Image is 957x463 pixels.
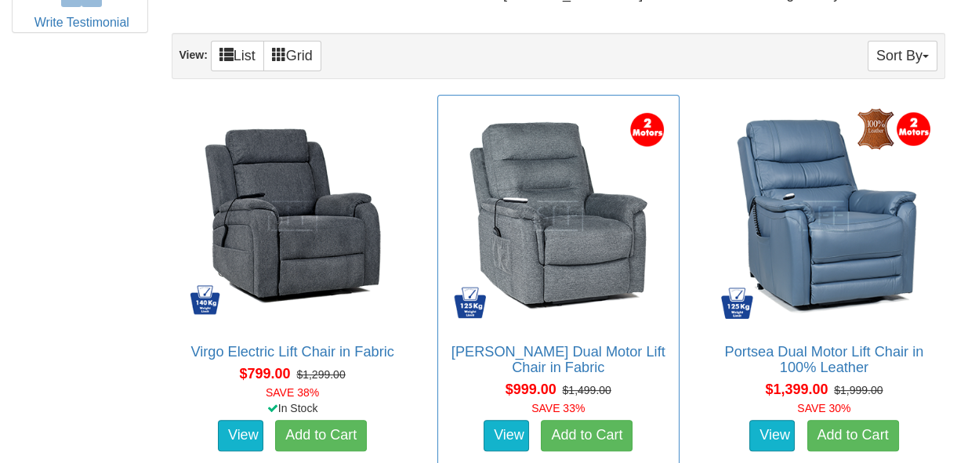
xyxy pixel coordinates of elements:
[749,420,795,451] a: View
[807,420,899,451] a: Add to Cart
[180,103,405,328] img: Virgo Electric Lift Chair in Fabric
[34,16,129,29] a: Write Testimonial
[484,420,529,451] a: View
[218,420,263,451] a: View
[179,49,208,61] strong: View:
[834,384,883,396] del: $1,999.00
[506,382,556,397] span: $999.00
[712,103,937,328] img: Portsea Dual Motor Lift Chair in 100% Leather
[541,420,633,451] a: Add to Cart
[275,420,367,451] a: Add to Cart
[169,400,417,416] div: In Stock
[446,103,671,328] img: Bristow Dual Motor Lift Chair in Fabric
[725,344,924,375] a: Portsea Dual Motor Lift Chair in 100% Leather
[797,402,850,414] font: SAVE 30%
[765,382,828,397] span: $1,399.00
[531,402,585,414] font: SAVE 33%
[451,344,665,375] a: [PERSON_NAME] Dual Motor Lift Chair in Fabric
[266,386,319,399] font: SAVE 38%
[190,344,393,360] a: Virgo Electric Lift Chair in Fabric
[240,366,291,382] span: $799.00
[868,41,937,71] button: Sort By
[296,368,345,381] del: $1,299.00
[211,41,264,71] a: List
[263,41,321,71] a: Grid
[563,384,611,396] del: $1,499.00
